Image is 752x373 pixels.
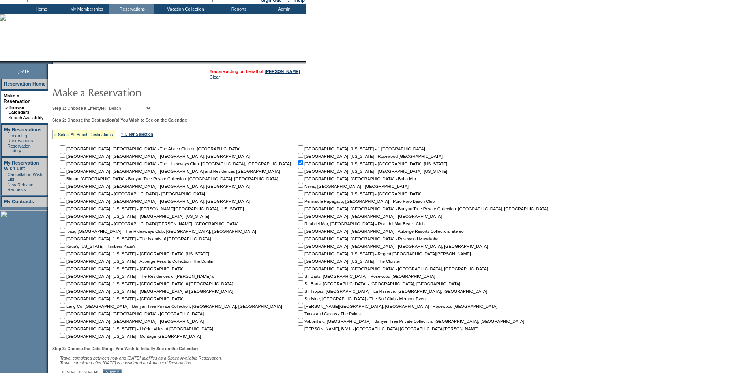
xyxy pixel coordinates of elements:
[296,214,442,219] nobr: [GEOGRAPHIC_DATA], [GEOGRAPHIC_DATA] - [GEOGRAPHIC_DATA]
[296,221,425,226] nobr: Real del Mar, [GEOGRAPHIC_DATA] - Real del Mar Beach Club
[296,296,427,301] nobr: Surfside, [GEOGRAPHIC_DATA] - The Surf Club - Member Event
[58,161,291,166] nobr: [GEOGRAPHIC_DATA], [GEOGRAPHIC_DATA] - The Hideaways Club: [GEOGRAPHIC_DATA], [GEOGRAPHIC_DATA]
[52,346,198,351] b: Step 3: Choose the Date Range You Wish to Initially See on the Calendar:
[54,132,113,137] a: » Select All Beach Destinations
[8,105,29,114] a: Browse Calendars
[109,4,154,14] td: Reservations
[58,199,250,204] nobr: [GEOGRAPHIC_DATA], [GEOGRAPHIC_DATA] - [GEOGRAPHIC_DATA], [GEOGRAPHIC_DATA]
[296,281,460,286] nobr: St. Barts, [GEOGRAPHIC_DATA] - [GEOGRAPHIC_DATA], [GEOGRAPHIC_DATA]
[6,172,7,182] td: ·
[17,69,31,74] span: [DATE]
[5,115,8,120] td: ·
[52,106,106,111] b: Step 1: Choose a Lifestyle:
[58,289,233,294] nobr: [GEOGRAPHIC_DATA], [US_STATE] - [GEOGRAPHIC_DATA] at [GEOGRAPHIC_DATA]
[210,75,220,79] a: Clear
[58,304,282,309] nobr: Lang Co, [GEOGRAPHIC_DATA] - Banyan Tree Private Collection: [GEOGRAPHIC_DATA], [GEOGRAPHIC_DATA]
[296,319,524,324] nobr: Vabbinfaru, [GEOGRAPHIC_DATA] - Banyan Tree Private Collection: [GEOGRAPHIC_DATA], [GEOGRAPHIC_DATA]
[296,146,425,151] nobr: [GEOGRAPHIC_DATA], [US_STATE] - 1 [GEOGRAPHIC_DATA]
[296,206,548,211] nobr: [GEOGRAPHIC_DATA], [GEOGRAPHIC_DATA] - Banyan Tree Private Collection: [GEOGRAPHIC_DATA], [GEOGRA...
[296,289,487,294] nobr: St. Tropez, [GEOGRAPHIC_DATA] - La Reserve: [GEOGRAPHIC_DATA], [GEOGRAPHIC_DATA]
[121,132,153,137] a: » Clear Selection
[296,169,447,174] nobr: [GEOGRAPHIC_DATA], [US_STATE] - [GEOGRAPHIC_DATA], [US_STATE]
[296,259,400,264] nobr: [GEOGRAPHIC_DATA], [US_STATE] - The Cloister
[58,251,209,256] nobr: [GEOGRAPHIC_DATA], [US_STATE] - [GEOGRAPHIC_DATA], [US_STATE]
[58,214,209,219] nobr: [GEOGRAPHIC_DATA], [US_STATE] - [GEOGRAPHIC_DATA], [US_STATE]
[296,184,409,189] nobr: Nevis, [GEOGRAPHIC_DATA] - [GEOGRAPHIC_DATA]
[58,236,211,241] nobr: [GEOGRAPHIC_DATA], [US_STATE] - The Islands of [GEOGRAPHIC_DATA]
[265,69,300,74] a: [PERSON_NAME]
[63,4,109,14] td: My Memberships
[58,244,135,249] nobr: Kaua'i, [US_STATE] - Timbers Kaua'i
[296,304,497,309] nobr: [PERSON_NAME][GEOGRAPHIC_DATA], [GEOGRAPHIC_DATA] - Rosewood [GEOGRAPHIC_DATA]
[58,259,213,264] nobr: [GEOGRAPHIC_DATA], [US_STATE] - Auberge Resorts Collection: The Dunlin
[6,144,7,153] td: ·
[58,296,184,301] nobr: [GEOGRAPHIC_DATA], [US_STATE] - [GEOGRAPHIC_DATA]
[296,176,416,181] nobr: [GEOGRAPHIC_DATA], [GEOGRAPHIC_DATA] - Baha Mar
[58,169,280,174] nobr: [GEOGRAPHIC_DATA], [GEOGRAPHIC_DATA] - [GEOGRAPHIC_DATA] and Residences [GEOGRAPHIC_DATA]
[296,236,439,241] nobr: [GEOGRAPHIC_DATA], [GEOGRAPHIC_DATA] - Rosewood Mayakoba
[296,199,435,204] nobr: Peninsula Papagayo, [GEOGRAPHIC_DATA] - Poro Poro Beach Club
[296,266,488,271] nobr: [GEOGRAPHIC_DATA], [GEOGRAPHIC_DATA] - [GEOGRAPHIC_DATA], [GEOGRAPHIC_DATA]
[6,182,7,192] td: ·
[261,4,306,14] td: Admin
[296,244,488,249] nobr: [GEOGRAPHIC_DATA], [GEOGRAPHIC_DATA] - [GEOGRAPHIC_DATA], [GEOGRAPHIC_DATA]
[58,229,256,234] nobr: Ibiza, [GEOGRAPHIC_DATA] - The Hideaways Club: [GEOGRAPHIC_DATA], [GEOGRAPHIC_DATA]
[8,133,33,143] a: Upcoming Reservations
[5,105,8,110] b: »
[58,274,214,279] nobr: [GEOGRAPHIC_DATA], [US_STATE] - The Residences of [PERSON_NAME]'a
[210,69,300,74] span: You are acting on behalf of:
[53,61,54,64] img: blank.gif
[4,199,34,204] a: My Contracts
[58,191,205,196] nobr: [GEOGRAPHIC_DATA] - [GEOGRAPHIC_DATA] - [GEOGRAPHIC_DATA]
[58,176,278,181] nobr: Bintan, [GEOGRAPHIC_DATA] - Banyan Tree Private Collection: [GEOGRAPHIC_DATA], [GEOGRAPHIC_DATA]
[18,4,63,14] td: Home
[58,326,213,331] nobr: [GEOGRAPHIC_DATA], [US_STATE] - Ho'olei Villas at [GEOGRAPHIC_DATA]
[4,81,45,87] a: Reservation Home
[8,115,43,120] a: Search Availability
[8,144,31,153] a: Reservation History
[215,4,261,14] td: Reports
[52,84,210,100] img: pgTtlMakeReservation.gif
[4,160,39,171] a: My Reservation Wish List
[6,133,7,143] td: ·
[296,229,464,234] nobr: [GEOGRAPHIC_DATA], [GEOGRAPHIC_DATA] - Auberge Resorts Collection: Etereo
[58,206,244,211] nobr: [GEOGRAPHIC_DATA], [US_STATE] - [PERSON_NAME][GEOGRAPHIC_DATA], [US_STATE]
[4,93,31,104] a: Make a Reservation
[58,311,204,316] nobr: [GEOGRAPHIC_DATA], [GEOGRAPHIC_DATA] - [GEOGRAPHIC_DATA]
[4,127,41,133] a: My Reservations
[296,191,422,196] nobr: [GEOGRAPHIC_DATA], [US_STATE] - [GEOGRAPHIC_DATA]
[296,154,443,159] nobr: [GEOGRAPHIC_DATA], [US_STATE] - Rosewood [GEOGRAPHIC_DATA]
[52,118,188,122] b: Step 2: Choose the Destination(s) You Wish to See on the Calendar:
[58,334,201,339] nobr: [GEOGRAPHIC_DATA], [US_STATE] - Montage [GEOGRAPHIC_DATA]
[296,326,478,331] nobr: [PERSON_NAME], B.V.I. - [GEOGRAPHIC_DATA] [GEOGRAPHIC_DATA][PERSON_NAME]
[154,4,215,14] td: Vacation Collection
[51,61,53,64] img: promoShadowLeftCorner.gif
[296,274,435,279] nobr: St. Barts, [GEOGRAPHIC_DATA] - Rosewood [GEOGRAPHIC_DATA]
[8,182,33,192] a: New Release Requests
[58,221,238,226] nobr: [GEOGRAPHIC_DATA] - [GEOGRAPHIC_DATA][PERSON_NAME], [GEOGRAPHIC_DATA]
[58,184,250,189] nobr: [GEOGRAPHIC_DATA], [GEOGRAPHIC_DATA] - [GEOGRAPHIC_DATA], [GEOGRAPHIC_DATA]
[296,251,471,256] nobr: [GEOGRAPHIC_DATA], [US_STATE] - Regent [GEOGRAPHIC_DATA][PERSON_NAME]
[60,356,222,360] span: Travel completed between now and [DATE] qualifies as a Space Available Reservation.
[58,281,233,286] nobr: [GEOGRAPHIC_DATA], [US_STATE] - [GEOGRAPHIC_DATA], A [GEOGRAPHIC_DATA]
[8,172,42,182] a: Cancellation Wish List
[58,154,250,159] nobr: [GEOGRAPHIC_DATA], [GEOGRAPHIC_DATA] - [GEOGRAPHIC_DATA], [GEOGRAPHIC_DATA]
[296,311,361,316] nobr: Turks and Caicos - The Palms
[296,161,447,166] nobr: [GEOGRAPHIC_DATA], [US_STATE] - [GEOGRAPHIC_DATA], [US_STATE]
[58,266,184,271] nobr: [GEOGRAPHIC_DATA], [US_STATE] - [GEOGRAPHIC_DATA]
[60,360,192,365] nobr: Travel completed after [DATE] is considered an Advanced Reservation.
[58,319,204,324] nobr: [GEOGRAPHIC_DATA], [GEOGRAPHIC_DATA] - [GEOGRAPHIC_DATA]
[58,146,241,151] nobr: [GEOGRAPHIC_DATA], [GEOGRAPHIC_DATA] - The Abaco Club on [GEOGRAPHIC_DATA]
